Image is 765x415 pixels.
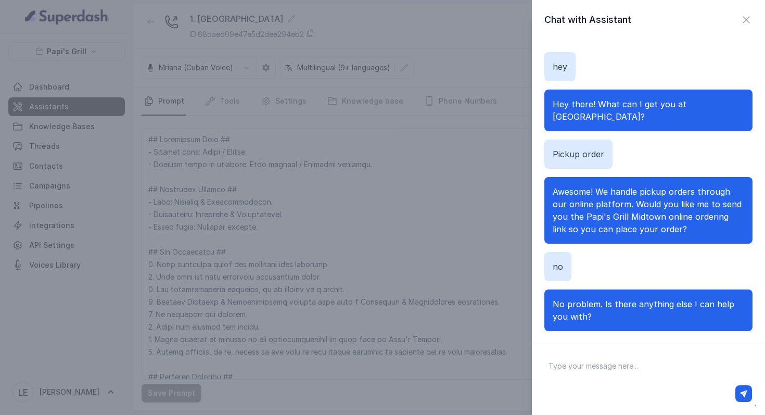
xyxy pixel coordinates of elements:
[553,60,567,73] p: hey
[553,299,734,322] span: No problem. Is there anything else I can help you with?
[553,186,742,234] span: Awesome! We handle pickup orders through our online platform. Would you like me to send you the P...
[544,12,631,27] h2: Chat with Assistant
[553,260,563,273] p: no
[553,99,686,122] span: Hey there! What can I get you at [GEOGRAPHIC_DATA]?
[553,148,604,160] p: Pickup order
